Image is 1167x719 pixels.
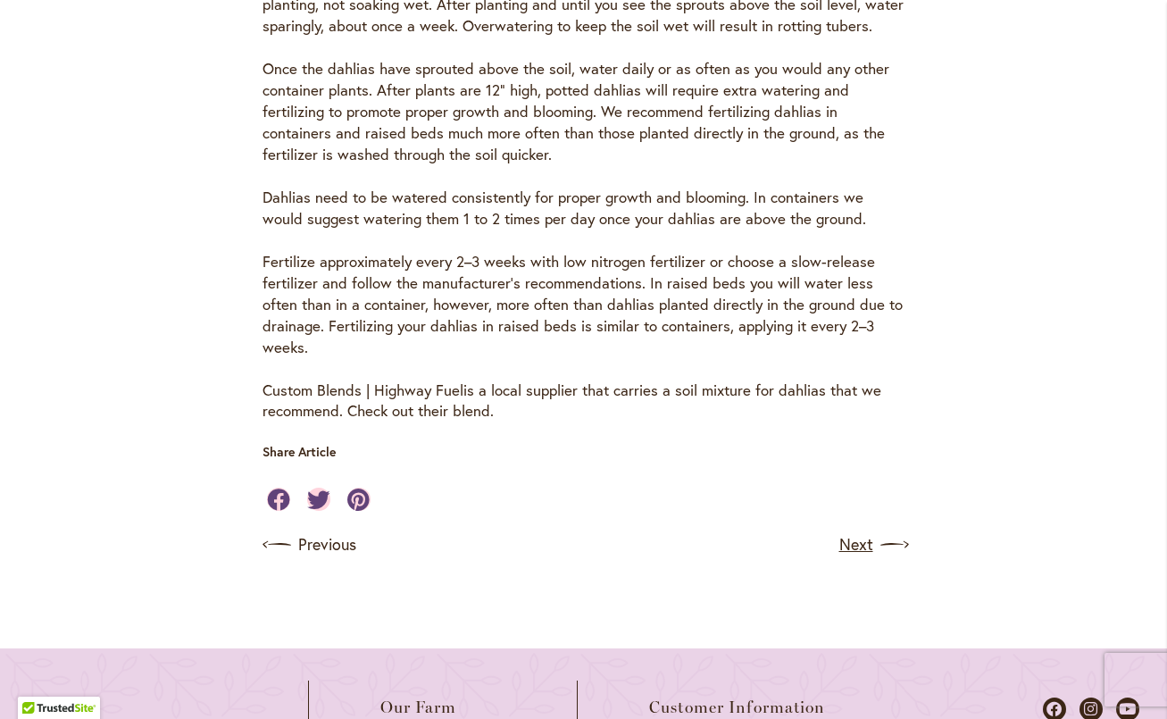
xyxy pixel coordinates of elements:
p: Once the dahlias have sprouted above the soil, water daily or as often as you would any other con... [263,58,905,165]
p: is a local supplier that carries a soil mixture for dahlias that we recommend. Check out their bl... [263,380,905,422]
span: Customer Information [649,698,826,716]
p: Fertilize approximately every 2–3 weeks with low nitrogen fertilizer or choose a slow-release fer... [263,251,905,358]
a: Previous [263,531,356,559]
p: Dahlias need to be watered consistently for proper growth and blooming. In containers we would su... [263,187,905,230]
img: arrow icon [263,531,291,559]
span: Our Farm [380,698,457,716]
p: Share Article [263,443,362,461]
img: arrow icon [880,531,909,559]
a: Share on Twitter [307,488,330,511]
a: Next [839,531,905,559]
a: Share on Pinterest [347,488,371,511]
a: Custom Blends | Highway Fuel [263,380,463,400]
a: Share on Facebook [267,488,290,511]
